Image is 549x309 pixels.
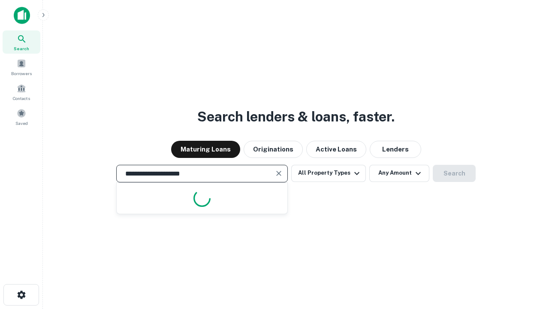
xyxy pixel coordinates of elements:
[15,120,28,127] span: Saved
[370,141,421,158] button: Lenders
[244,141,303,158] button: Originations
[14,45,29,52] span: Search
[11,70,32,77] span: Borrowers
[3,55,40,79] a: Borrowers
[197,106,395,127] h3: Search lenders & loans, faster.
[3,105,40,128] a: Saved
[291,165,366,182] button: All Property Types
[3,80,40,103] a: Contacts
[14,7,30,24] img: capitalize-icon.png
[13,95,30,102] span: Contacts
[273,167,285,179] button: Clear
[3,30,40,54] a: Search
[306,141,366,158] button: Active Loans
[369,165,429,182] button: Any Amount
[506,240,549,282] iframe: Chat Widget
[171,141,240,158] button: Maturing Loans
